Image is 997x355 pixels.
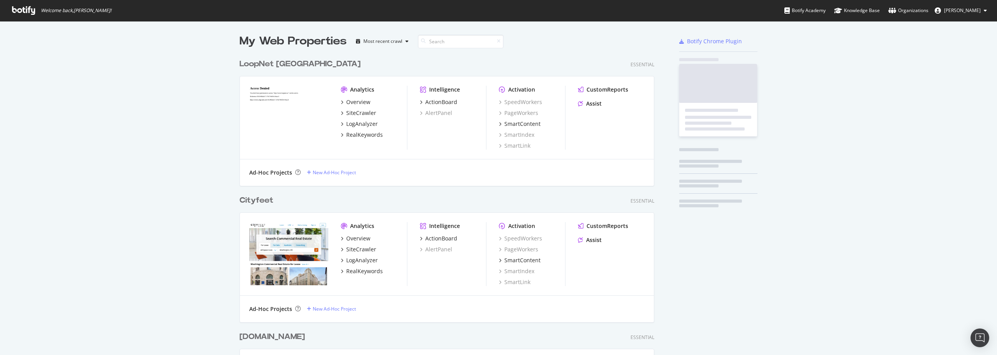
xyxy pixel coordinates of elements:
[341,109,376,117] a: SiteCrawler
[504,256,541,264] div: SmartContent
[631,198,654,204] div: Essential
[240,58,364,70] a: LoopNet [GEOGRAPHIC_DATA]
[499,245,538,253] a: PageWorkers
[307,169,356,176] a: New Ad-Hoc Project
[341,98,370,106] a: Overview
[508,86,535,94] div: Activation
[240,195,273,206] div: Cityfeet
[578,236,602,244] a: Assist
[631,334,654,341] div: Essential
[313,306,356,312] div: New Ad-Hoc Project
[240,195,277,206] a: Cityfeet
[341,235,370,242] a: Overview
[341,120,378,128] a: LogAnalyzer
[425,98,457,106] div: ActionBoard
[363,39,402,44] div: Most recent crawl
[834,7,880,14] div: Knowledge Base
[346,131,383,139] div: RealKeywords
[425,235,457,242] div: ActionBoard
[240,331,308,343] a: [DOMAIN_NAME]
[249,169,292,177] div: Ad-Hoc Projects
[971,329,989,347] div: Open Intercom Messenger
[249,86,328,149] img: Loopnet.ca
[928,4,993,17] button: [PERSON_NAME]
[341,256,378,264] a: LogAnalyzer
[41,7,111,14] span: Welcome back, [PERSON_NAME] !
[353,35,412,48] button: Most recent crawl
[240,34,347,49] div: My Web Properties
[586,100,602,108] div: Assist
[499,142,530,150] a: SmartLink
[499,278,530,286] a: SmartLink
[240,331,305,343] div: [DOMAIN_NAME]
[499,109,538,117] a: PageWorkers
[249,222,328,285] img: cityfeet.com
[499,98,542,106] a: SpeedWorkers
[249,305,292,313] div: Ad-Hoc Projects
[429,222,460,230] div: Intelligence
[578,222,628,230] a: CustomReports
[240,58,361,70] div: LoopNet [GEOGRAPHIC_DATA]
[346,120,378,128] div: LogAnalyzer
[420,98,457,106] a: ActionBoard
[587,222,628,230] div: CustomReports
[499,120,541,128] a: SmartContent
[418,35,504,48] input: Search
[313,169,356,176] div: New Ad-Hoc Project
[587,86,628,94] div: CustomReports
[499,267,534,275] a: SmartIndex
[687,37,742,45] div: Botify Chrome Plugin
[499,256,541,264] a: SmartContent
[888,7,928,14] div: Organizations
[578,86,628,94] a: CustomReports
[307,306,356,312] a: New Ad-Hoc Project
[346,109,376,117] div: SiteCrawler
[499,235,542,242] a: SpeedWorkers
[586,236,602,244] div: Assist
[944,7,981,14] span: Phil Mastroianni
[341,245,376,253] a: SiteCrawler
[508,222,535,230] div: Activation
[784,7,826,14] div: Botify Academy
[420,235,457,242] a: ActionBoard
[346,256,378,264] div: LogAnalyzer
[341,267,383,275] a: RealKeywords
[341,131,383,139] a: RealKeywords
[350,86,374,94] div: Analytics
[350,222,374,230] div: Analytics
[499,131,534,139] a: SmartIndex
[346,245,376,253] div: SiteCrawler
[420,245,452,253] a: AlertPanel
[429,86,460,94] div: Intelligence
[679,37,742,45] a: Botify Chrome Plugin
[631,61,654,68] div: Essential
[504,120,541,128] div: SmartContent
[346,98,370,106] div: Overview
[578,100,602,108] a: Assist
[346,235,370,242] div: Overview
[346,267,383,275] div: RealKeywords
[420,109,452,117] a: AlertPanel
